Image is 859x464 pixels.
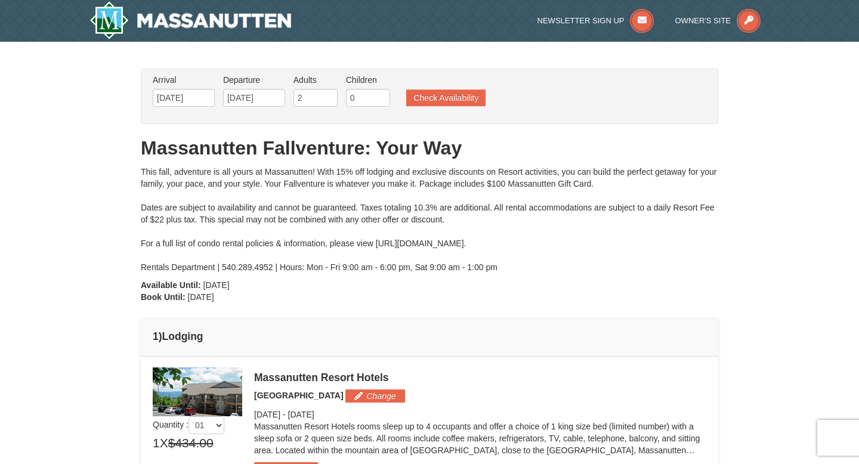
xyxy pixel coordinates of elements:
label: Departure [223,74,285,86]
span: Newsletter Sign Up [537,16,625,25]
p: Massanutten Resort Hotels rooms sleep up to 4 occupants and offer a choice of 1 king size bed (li... [254,420,706,456]
button: Change [345,389,404,403]
a: Owner's Site [675,16,761,25]
div: This fall, adventure is all yours at Massanutten! With 15% off lodging and exclusive discounts on... [141,166,718,273]
span: X [160,434,168,452]
h4: 1 Lodging [153,330,706,342]
span: [DATE] [203,280,230,290]
span: [DATE] [188,292,214,302]
span: [DATE] [288,410,314,419]
a: Newsletter Sign Up [537,16,654,25]
a: Massanutten Resort [89,1,291,39]
span: [GEOGRAPHIC_DATA] [254,391,344,400]
h1: Massanutten Fallventure: Your Way [141,136,718,160]
label: Adults [293,74,338,86]
button: Check Availability [406,89,486,106]
span: - [283,410,286,419]
img: Massanutten Resort Logo [89,1,291,39]
label: Arrival [153,74,215,86]
label: Children [346,74,390,86]
div: Massanutten Resort Hotels [254,372,706,383]
img: 19219026-1-e3b4ac8e.jpg [153,367,242,416]
strong: Book Until: [141,292,186,302]
strong: Available Until: [141,280,201,290]
span: $434.00 [168,434,214,452]
span: Quantity : [153,420,224,429]
span: Owner's Site [675,16,731,25]
span: [DATE] [254,410,280,419]
span: ) [159,330,162,342]
span: 1 [153,434,160,452]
